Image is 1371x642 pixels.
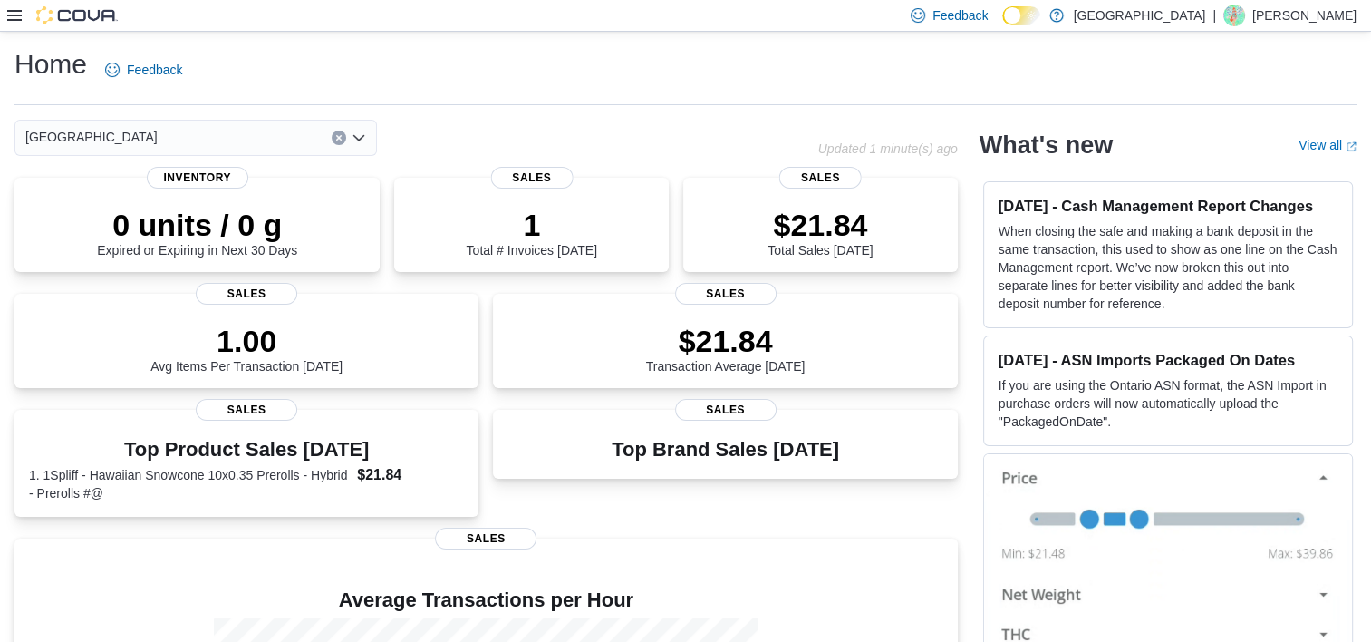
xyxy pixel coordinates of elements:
[196,399,297,421] span: Sales
[818,141,958,156] p: Updated 1 minute(s) ago
[1223,5,1245,26] div: Natalie Frost
[612,439,839,461] h3: Top Brand Sales [DATE]
[352,131,366,145] button: Open list of options
[357,464,464,486] dd: $21.84
[646,323,806,374] div: Transaction Average [DATE]
[1212,5,1216,26] p: |
[127,61,182,79] span: Feedback
[467,207,597,258] div: Total # Invoices [DATE]
[97,207,297,258] div: Expired or Expiring in Next 30 Days
[467,207,597,243] p: 1
[29,589,943,611] h4: Average Transactions per Hour
[675,399,777,421] span: Sales
[29,439,464,461] h3: Top Product Sales [DATE]
[999,222,1337,313] p: When closing the safe and making a bank deposit in the same transaction, this used to show as one...
[490,167,573,189] span: Sales
[999,376,1337,431] p: If you are using the Ontario ASN format, the ASN Import in purchase orders will now automatically...
[29,466,350,502] dt: 1. 1Spliff - Hawaiian Snowcone 10x0.35 Prerolls - Hybrid - Prerolls #@
[1073,5,1205,26] p: [GEOGRAPHIC_DATA]
[97,207,297,243] p: 0 units / 0 g
[150,323,343,374] div: Avg Items Per Transaction [DATE]
[980,131,1113,160] h2: What's new
[25,126,158,148] span: [GEOGRAPHIC_DATA]
[779,167,862,189] span: Sales
[1346,141,1357,152] svg: External link
[435,528,536,550] span: Sales
[150,323,343,359] p: 1.00
[1002,6,1040,25] input: Dark Mode
[768,207,873,243] p: $21.84
[147,167,248,189] span: Inventory
[646,323,806,359] p: $21.84
[196,283,297,305] span: Sales
[932,6,988,24] span: Feedback
[1299,138,1357,152] a: View allExternal link
[98,52,189,88] a: Feedback
[332,131,346,145] button: Clear input
[14,46,87,83] h1: Home
[675,283,777,305] span: Sales
[1002,25,1003,26] span: Dark Mode
[1252,5,1357,26] p: [PERSON_NAME]
[999,351,1337,369] h3: [DATE] - ASN Imports Packaged On Dates
[768,207,873,258] div: Total Sales [DATE]
[36,6,118,24] img: Cova
[999,197,1337,215] h3: [DATE] - Cash Management Report Changes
